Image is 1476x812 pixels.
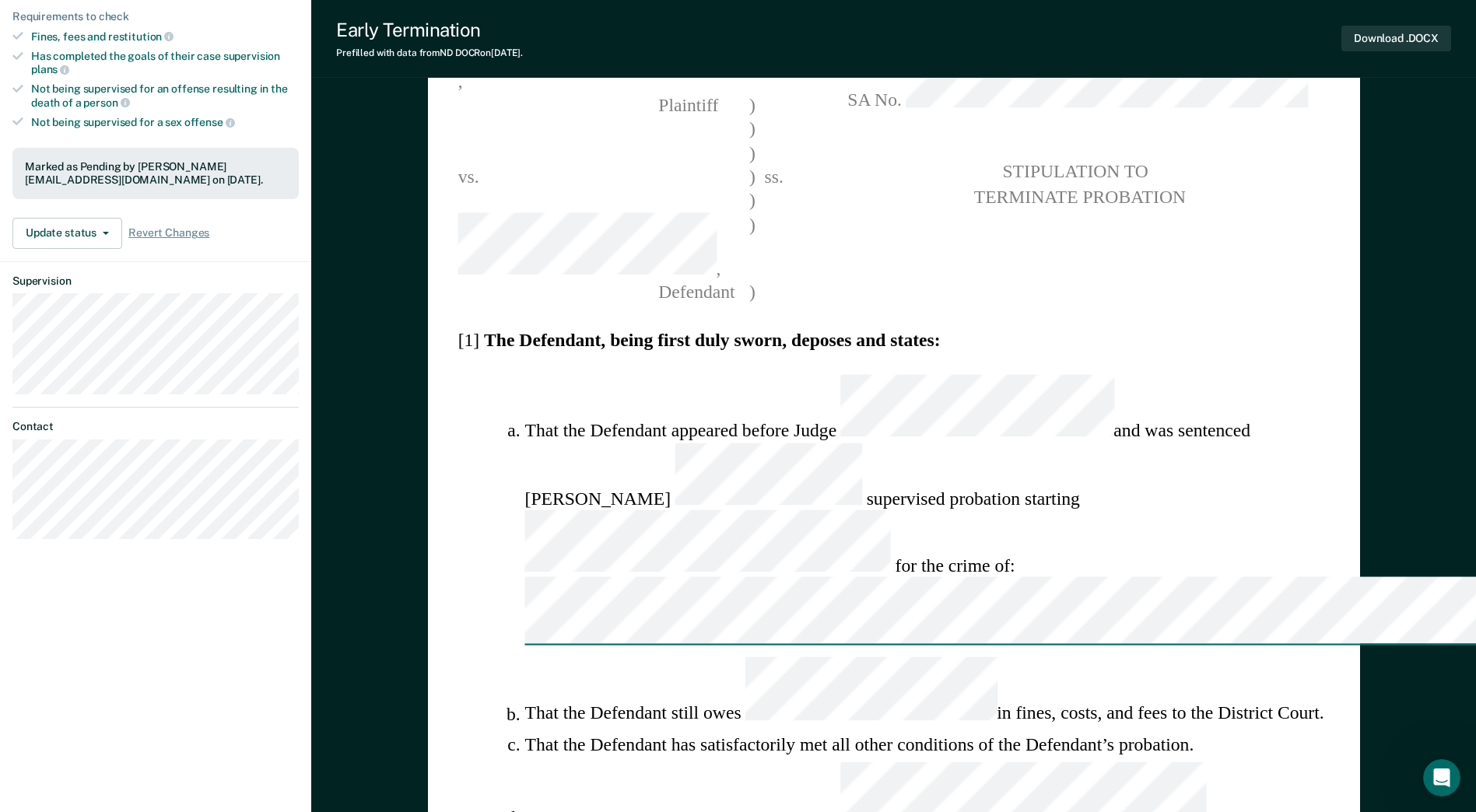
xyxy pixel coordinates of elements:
[83,96,129,109] span: person
[336,19,523,41] div: Early Termination
[128,226,209,240] span: Revert Changes
[826,45,1330,113] span: SA No.
[31,50,299,76] div: Has completed the goals of their case supervision
[184,116,235,128] span: offense
[12,275,299,288] dt: Supervision
[749,212,756,280] span: )
[458,166,479,186] span: vs.
[826,160,1330,208] pre: STIPULATION TO TERMINATE PROBATION
[25,160,286,187] div: Marked as Pending by [PERSON_NAME][EMAIL_ADDRESS][DOMAIN_NAME] on [DATE].
[749,141,756,165] span: )
[484,329,941,349] strong: The Defendant, being first duly sworn, deposes and states:
[755,164,791,188] span: ss.
[336,47,523,58] div: Prefilled with data from ND DOCR on [DATE] .
[749,93,756,117] span: )
[458,327,1330,352] section: [1]
[1341,26,1451,51] button: Download .DOCX
[749,164,756,188] span: )
[749,117,756,141] span: )
[524,375,1330,651] li: That the Defendant appeared before Judge and was sentenced [PERSON_NAME] supervised probation sta...
[12,420,299,433] dt: Contact
[31,82,299,109] div: Not being supervised for an offense resulting in the death of a
[12,10,299,23] div: Requirements to check
[524,732,1330,756] li: That the Defendant has satisfactorily met all other conditions of the Defendant’s probation.
[524,658,1330,726] li: That the Defendant still owes in fines, costs, and fees to the District Court.
[31,115,299,129] div: Not being supervised for a sex
[458,282,734,302] span: Defendant
[458,212,749,280] span: ,
[458,94,718,114] span: Plaintiff
[31,63,69,75] span: plans
[31,30,299,44] div: Fines, fees and
[108,30,174,43] span: restitution
[1423,759,1460,796] iframe: Intercom live chat
[749,188,756,212] span: )
[12,218,122,249] button: Update status
[749,279,756,303] span: )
